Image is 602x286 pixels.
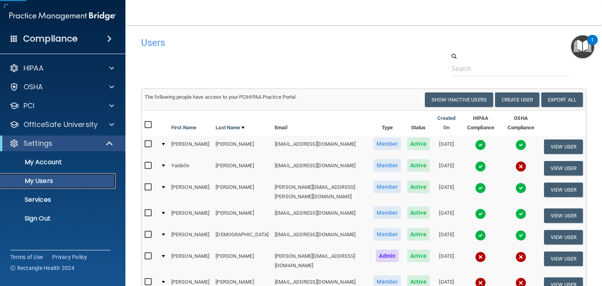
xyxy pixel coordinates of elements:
[370,110,404,136] th: Type
[9,8,116,24] img: PMB logo
[475,183,486,194] img: tick.e7d51cea.svg
[433,136,461,157] td: [DATE]
[9,120,114,129] a: OfficeSafe University
[407,250,430,262] span: Active
[168,205,212,226] td: [PERSON_NAME]
[212,226,272,248] td: [DEMOGRAPHIC_DATA]
[168,157,212,179] td: Yaidelin
[374,181,401,193] span: Member
[544,183,583,197] button: View User
[5,158,112,166] p: My Account
[272,179,370,205] td: [PERSON_NAME][EMAIL_ADDRESS][PERSON_NAME][DOMAIN_NAME]
[141,38,396,48] h4: Users
[374,159,401,172] span: Member
[374,206,401,219] span: Member
[168,179,212,205] td: [PERSON_NAME]
[168,248,212,274] td: [PERSON_NAME]
[10,253,43,261] a: Terms of Use
[9,63,114,73] a: HIPAA
[495,92,539,107] button: Create User
[374,228,401,241] span: Member
[168,226,212,248] td: [PERSON_NAME]
[168,136,212,157] td: [PERSON_NAME]
[212,157,272,179] td: [PERSON_NAME]
[5,177,112,185] p: My Users
[24,101,34,110] p: PCI
[407,138,430,150] span: Active
[433,226,461,248] td: [DATE]
[23,33,78,44] h4: Compliance
[9,82,114,92] a: OSHA
[171,123,196,132] a: First Name
[272,205,370,226] td: [EMAIL_ADDRESS][DOMAIN_NAME]
[272,136,370,157] td: [EMAIL_ADDRESS][DOMAIN_NAME]
[461,110,501,136] th: HIPAA Compliance
[212,248,272,274] td: [PERSON_NAME]
[407,228,430,241] span: Active
[374,138,401,150] span: Member
[9,139,114,148] a: Settings
[145,94,296,100] span: The following people have access to your PCIHIPAA Practice Portal
[515,183,526,194] img: tick.e7d51cea.svg
[467,235,593,266] iframe: Drift Widget Chat Controller
[515,230,526,241] img: tick.e7d51cea.svg
[212,205,272,226] td: [PERSON_NAME]
[272,248,370,274] td: [PERSON_NAME][EMAIL_ADDRESS][DOMAIN_NAME]
[24,120,98,129] p: OfficeSafe University
[541,92,583,107] a: Export All
[9,101,114,110] a: PCI
[407,206,430,219] span: Active
[404,110,433,136] th: Status
[544,208,583,223] button: View User
[272,157,370,179] td: [EMAIL_ADDRESS][DOMAIN_NAME]
[376,250,399,262] span: Admin
[5,196,112,204] p: Services
[475,139,486,150] img: tick.e7d51cea.svg
[544,161,583,176] button: View User
[433,179,461,205] td: [DATE]
[433,248,461,274] td: [DATE]
[451,62,569,76] input: Search
[272,110,370,136] th: Email
[10,264,74,272] span: Ⓒ Rectangle Health 2024
[24,139,53,148] p: Settings
[212,179,272,205] td: [PERSON_NAME]
[515,139,526,150] img: tick.e7d51cea.svg
[433,205,461,226] td: [DATE]
[216,123,245,132] a: Last Name
[52,253,87,261] a: Privacy Policy
[544,230,583,244] button: View User
[24,63,44,73] p: HIPAA
[212,136,272,157] td: [PERSON_NAME]
[515,208,526,219] img: tick.e7d51cea.svg
[5,215,112,223] p: Sign Out
[571,35,594,58] button: Open Resource Center, 1 new notification
[475,161,486,172] img: tick.e7d51cea.svg
[436,114,457,132] a: Created On
[433,157,461,179] td: [DATE]
[475,230,486,241] img: tick.e7d51cea.svg
[24,82,43,92] p: OSHA
[591,40,594,50] div: 1
[501,110,541,136] th: OSHA Compliance
[515,161,526,172] img: cross.ca9f0e7f.svg
[272,226,370,248] td: [EMAIL_ADDRESS][DOMAIN_NAME]
[425,92,493,107] button: Show Inactive Users
[475,208,486,219] img: tick.e7d51cea.svg
[407,159,430,172] span: Active
[544,139,583,154] button: View User
[407,181,430,193] span: Active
